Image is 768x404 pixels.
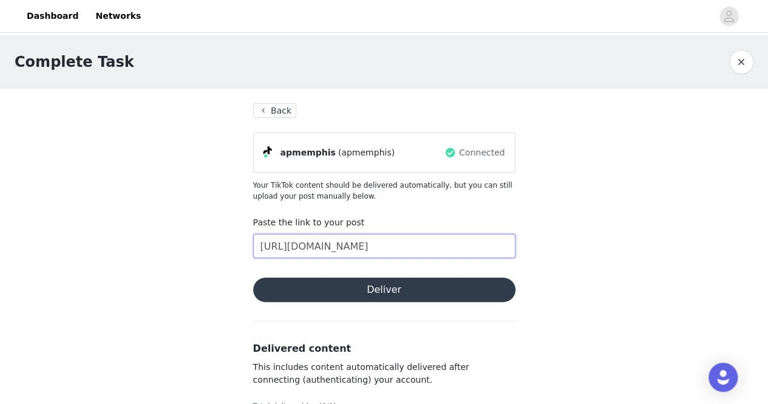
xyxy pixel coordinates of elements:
[253,234,515,258] input: Paste the link to your content here
[709,363,738,392] div: Open Intercom Messenger
[338,146,395,159] span: (apmemphis)
[253,362,469,385] span: This includes content automatically delivered after connecting (authenticating) your account.
[723,7,735,26] div: avatar
[253,217,365,227] label: Paste the link to your post
[88,2,148,30] a: Networks
[253,103,297,118] button: Back
[15,51,134,73] h1: Complete Task
[253,278,515,302] button: Deliver
[19,2,86,30] a: Dashboard
[459,146,505,159] span: Connected
[253,180,515,202] p: Your TikTok content should be delivered automatically, but you can still upload your post manuall...
[253,341,515,356] h3: Delivered content
[280,146,336,159] span: apmemphis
